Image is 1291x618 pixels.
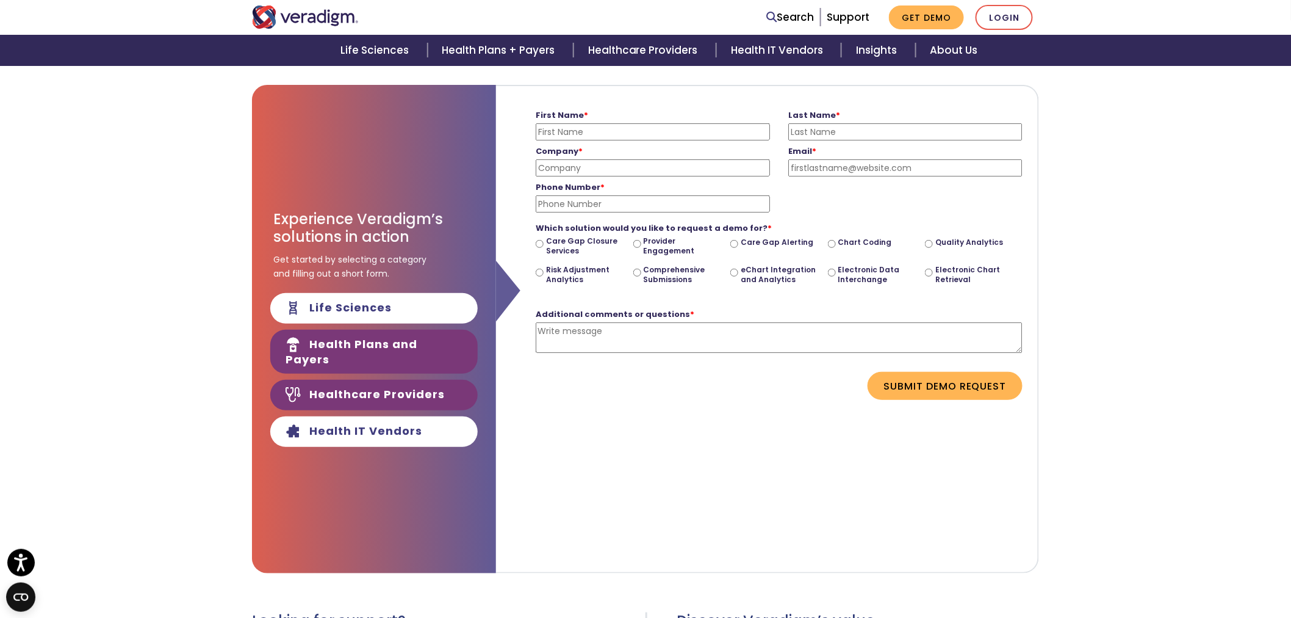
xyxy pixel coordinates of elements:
[766,9,814,26] a: Search
[788,145,816,157] strong: Email
[841,35,915,66] a: Insights
[788,123,1023,140] input: Last Name
[788,109,840,121] strong: Last Name
[868,372,1023,400] button: Submit Demo Request
[546,265,628,284] label: Risk Adjustment Analytics
[935,265,1018,284] label: Electronic Chart Retrieval
[252,5,359,29] img: Veradigm logo
[536,109,588,121] strong: First Name
[546,236,628,255] label: Care Gap Closure Services
[536,195,770,213] input: Phone Number
[916,35,993,66] a: About Us
[827,10,869,24] a: Support
[838,238,892,247] label: Chart Coding
[889,5,964,29] a: Get Demo
[644,236,726,255] label: Provider Engagement
[935,238,1003,247] label: Quality Analytics
[644,265,726,284] label: Comprehensive Submissions
[273,211,475,246] h3: Experience Veradigm’s solutions in action
[716,35,841,66] a: Health IT Vendors
[6,583,35,612] button: Open CMP widget
[536,222,772,234] strong: Which solution would you like to request a demo for?
[428,35,574,66] a: Health Plans + Payers
[741,265,823,284] label: eChart Integration and Analytics
[788,159,1023,176] input: firstlastname@website.com
[273,253,426,280] span: Get started by selecting a category and filling out a short form.
[574,35,716,66] a: Healthcare Providers
[838,265,921,284] label: Electronic Data Interchange
[536,308,694,320] strong: Additional comments or questions
[536,123,770,140] input: First Name
[536,145,583,157] strong: Company
[536,181,605,193] strong: Phone Number
[536,159,770,176] input: Company
[976,5,1033,30] a: Login
[741,238,813,247] label: Care Gap Alerting
[326,35,427,66] a: Life Sciences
